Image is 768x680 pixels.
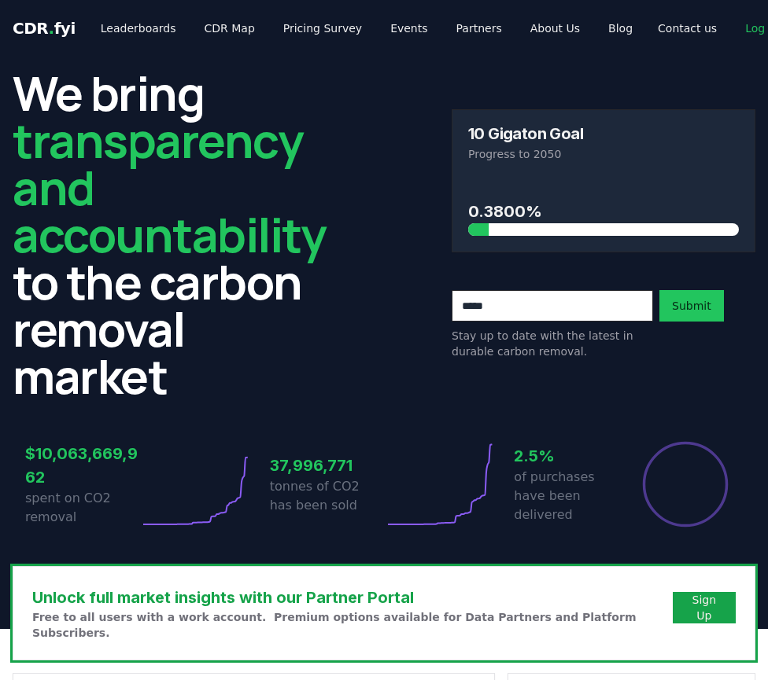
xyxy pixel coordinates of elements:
[518,14,593,42] a: About Us
[596,14,645,42] a: Blog
[378,14,440,42] a: Events
[13,19,76,38] span: CDR fyi
[452,328,653,359] p: Stay up to date with the latest in durable carbon removal.
[192,14,268,42] a: CDR Map
[514,468,628,524] p: of purchases have been delivered
[13,17,76,39] a: CDR.fyi
[685,592,723,623] a: Sign Up
[468,126,583,142] h3: 10 Gigaton Goal
[514,444,628,468] h3: 2.5%
[271,14,375,42] a: Pricing Survey
[641,440,729,528] div: Percentage of sales delivered
[468,146,739,162] p: Progress to 2050
[444,14,515,42] a: Partners
[468,200,739,223] h3: 0.3800%
[13,108,326,266] span: transparency and accountability
[25,489,139,527] p: spent on CO2 removal
[645,14,729,42] a: Contact us
[673,592,736,623] button: Sign Up
[32,609,673,641] p: Free to all users with a work account. Premium options available for Data Partners and Platform S...
[270,477,384,515] p: tonnes of CO2 has been sold
[88,14,645,42] nav: Main
[49,19,54,38] span: .
[25,442,139,489] h3: $10,063,669,962
[13,69,326,399] h2: We bring to the carbon removal market
[32,586,673,609] h3: Unlock full market insights with our Partner Portal
[88,14,189,42] a: Leaderboards
[270,454,384,477] h3: 37,996,771
[659,290,724,322] button: Submit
